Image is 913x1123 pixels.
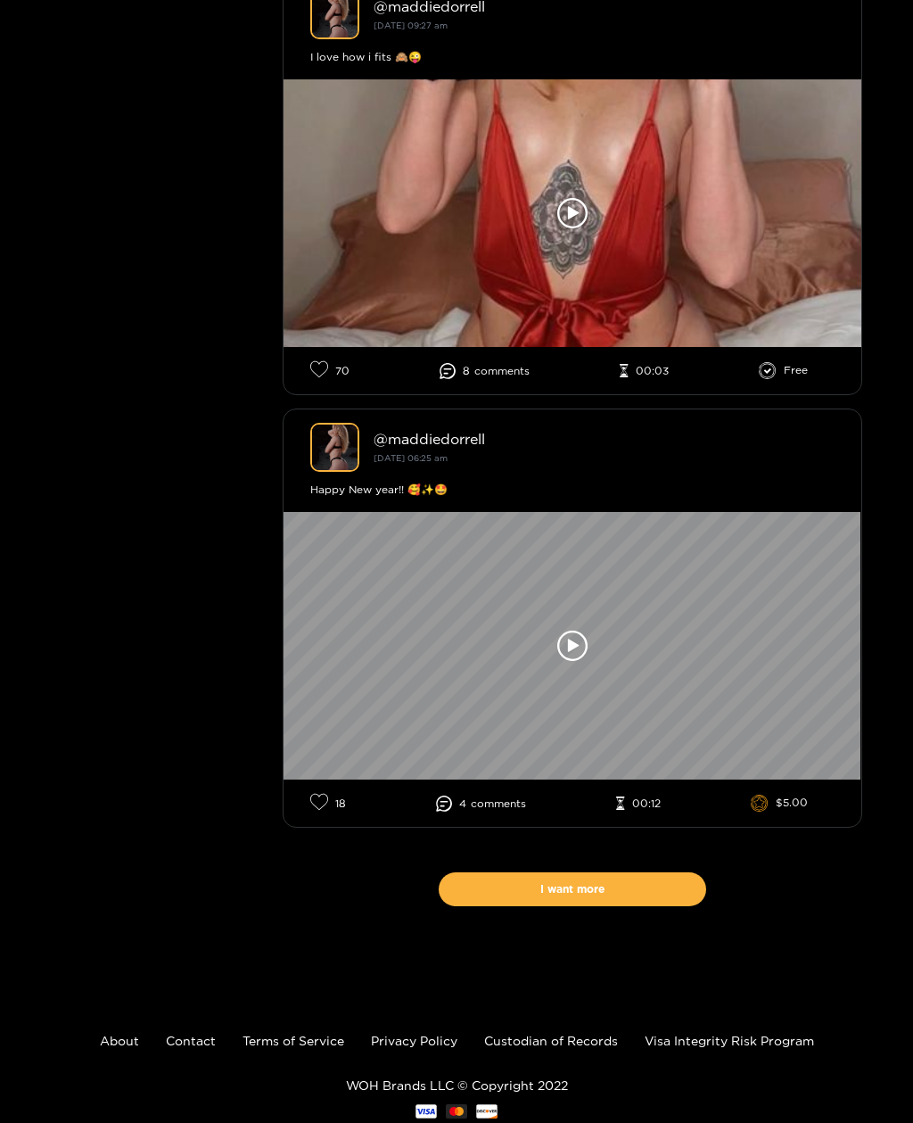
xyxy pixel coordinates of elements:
[471,797,526,810] span: comment s
[310,360,350,381] li: 70
[374,431,835,447] div: @ maddiedorrell
[374,21,448,30] small: [DATE] 09:27 am
[440,363,530,379] li: 8
[439,872,706,906] button: I want more
[759,362,808,380] li: Free
[484,1034,618,1047] a: Custodian of Records
[166,1034,216,1047] a: Contact
[751,795,808,813] li: $5.00
[310,793,346,813] li: 18
[374,453,448,463] small: [DATE] 06:25 am
[371,1034,457,1047] a: Privacy Policy
[310,423,359,472] img: maddiedorrell
[310,48,835,66] div: I love how i fits 🙈😜
[645,1034,814,1047] a: Visa Integrity Risk Program
[436,796,526,812] li: 4
[243,1034,344,1047] a: Terms of Service
[474,365,530,377] span: comment s
[620,364,669,378] li: 00:03
[616,797,661,811] li: 00:12
[310,481,835,499] div: Happy New year!! 🥰✨🤩
[100,1034,139,1047] a: About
